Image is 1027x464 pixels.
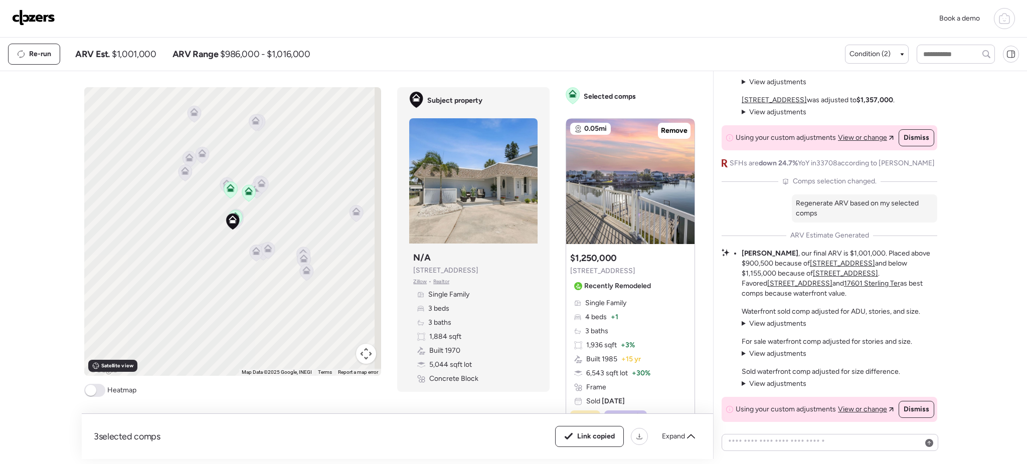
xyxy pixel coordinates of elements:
span: ARV Est. [75,48,110,60]
span: Comps selection changed. [793,176,877,186]
summary: View adjustments [742,107,806,117]
strong: $1,357,000 [857,96,893,104]
summary: View adjustments [742,379,806,389]
span: 3 selected comps [94,430,160,442]
span: Remove [661,126,688,136]
a: Report a map error [338,369,378,375]
span: ARV Estimate Generated [790,230,869,241]
span: Zillow [413,278,427,286]
span: 3 baths [428,318,451,328]
h3: $1,250,000 [570,252,616,264]
span: Dismiss [904,404,929,414]
span: down 24.7% [759,159,798,167]
span: 1,936 sqft [586,340,617,350]
span: Sold [586,396,625,406]
img: Logo [12,10,55,26]
span: Sold [582,411,596,421]
span: 5,044 sqft lot [429,360,472,370]
p: Regenerate ARV based on my selected comps [796,198,933,218]
span: Single Family [585,298,626,308]
span: Book a demo [939,14,980,23]
summary: View adjustments [742,349,806,359]
span: Using your custom adjustments [736,404,836,414]
span: Subject property [427,96,482,106]
span: + 3% [621,340,635,350]
button: Map camera controls [356,344,376,364]
span: [STREET_ADDRESS] [413,266,478,276]
a: Open this area in Google Maps (opens a new window) [87,363,120,376]
span: Map Data ©2025 Google, INEGI [242,369,312,375]
span: View adjustments [749,379,806,388]
summary: View adjustments [742,77,806,87]
span: Re-run [29,49,51,59]
img: Google [87,363,120,376]
span: Condition (2) [849,49,891,59]
span: 6,543 sqft lot [586,368,628,378]
span: Satellite view [101,362,133,370]
span: Heatmap [107,385,136,395]
span: [DATE] [600,397,625,405]
a: Terms (opens in new tab) [318,369,332,375]
span: + 30% [632,368,650,378]
span: Non-flip [616,411,643,421]
span: Single Family [428,290,469,300]
span: Expand [662,431,685,441]
span: View adjustments [749,319,806,328]
span: 0.05mi [584,124,607,134]
h3: N/A [413,252,430,264]
span: View adjustments [749,349,806,358]
span: + 15 yr [621,354,641,364]
span: Recently Remodeled [584,281,651,291]
a: 17601 Sterling Ter [844,279,900,288]
span: Realtor [433,278,449,286]
span: View adjustments [749,78,806,86]
span: Using your custom adjustments [736,133,836,143]
span: 3 baths [585,326,608,336]
span: $1,001,000 [112,48,156,60]
span: + 1 [611,312,618,322]
li: , our final ARV is $1,001,000. Placed above $900,500 because of and below $1,155,000 because of .... [742,249,937,299]
span: View or change [838,133,887,143]
span: Built 1985 [586,354,617,364]
a: View or change [838,404,894,414]
p: Sold waterfront comp adjusted for size difference. [742,367,900,377]
span: Link copied [577,431,615,441]
a: [STREET_ADDRESS] [767,279,832,288]
a: [STREET_ADDRESS] [742,96,807,104]
span: View adjustments [749,108,806,116]
a: [STREET_ADDRESS] [813,269,878,278]
p: For sale waterfront comp adjusted for stories and size. [742,337,912,347]
p: Waterfront sold comp adjusted for ADU, stories, and size. [742,307,920,317]
strong: [PERSON_NAME] [742,249,798,258]
span: Concrete Block [429,374,478,384]
span: SFHs are YoY in 33708 according to [PERSON_NAME] [730,158,935,168]
span: 1,884 sqft [429,332,461,342]
p: was adjusted to . [742,95,895,105]
span: Frame [586,382,606,392]
span: Dismiss [904,133,929,143]
span: Built 1970 [429,346,460,356]
summary: View adjustments [742,319,806,329]
a: [STREET_ADDRESS] [810,259,875,268]
a: View or change [838,133,894,143]
span: • [429,278,431,286]
span: 3 beds [428,304,449,314]
span: Selected comps [584,92,636,102]
span: View or change [838,404,887,414]
span: ARV Range [173,48,219,60]
span: 4 beds [585,312,607,322]
span: $986,000 - $1,016,000 [220,48,310,60]
span: [STREET_ADDRESS] [570,266,635,276]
